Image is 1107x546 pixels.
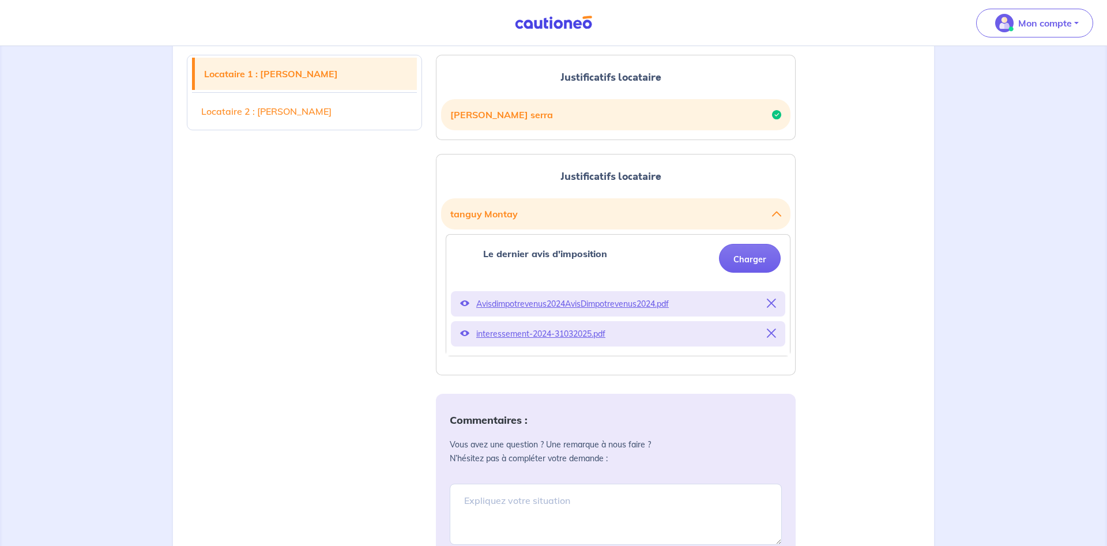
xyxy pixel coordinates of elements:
p: Mon compte [1018,16,1072,30]
span: Justificatifs locataire [560,169,661,184]
button: Voir [460,326,469,342]
button: Charger [719,244,781,273]
div: categoryName: le-dernier-avis-dimposition, userCategory: cdi [446,234,790,356]
img: illu_account_valid_menu.svg [995,14,1014,32]
p: Avisdimpotrevenus2024AvisDimpotrevenus2024.pdf [476,296,760,312]
img: Cautioneo [510,16,597,30]
button: [PERSON_NAME] serra [450,104,781,126]
strong: Le dernier avis d'imposition [483,248,607,259]
button: Supprimer [767,326,776,342]
a: Locataire 2 : [PERSON_NAME] [192,95,417,127]
button: Supprimer [767,296,776,312]
button: Voir [460,296,469,312]
button: illu_account_valid_menu.svgMon compte [976,9,1093,37]
strong: Commentaires : [450,413,528,427]
p: interessement-2024-31032025.pdf [476,326,760,342]
span: Justificatifs locataire [560,70,661,85]
button: tanguy Montay [450,203,781,225]
p: Vous avez une question ? Une remarque à nous faire ? N’hésitez pas à compléter votre demande : [450,438,782,465]
a: Locataire 1 : [PERSON_NAME] [195,58,417,90]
